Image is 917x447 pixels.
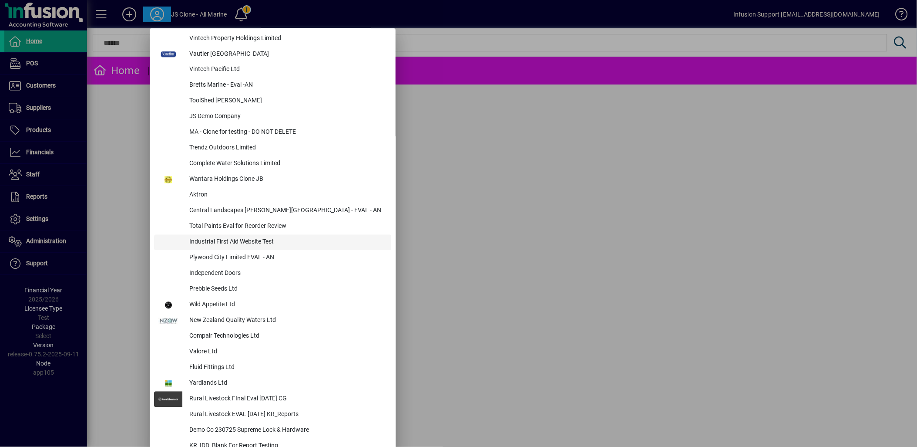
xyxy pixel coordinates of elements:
[182,31,391,47] div: Vintech Property Holdings Limited
[182,203,391,219] div: Central Landscapes [PERSON_NAME][GEOGRAPHIC_DATA] - EVAL - AN
[182,47,391,62] div: Vautier [GEOGRAPHIC_DATA]
[154,392,391,407] button: Rural Livestock FInal Eval [DATE] CG
[154,78,391,94] button: Bretts Marine - Eval -AN
[154,360,391,376] button: Fluid Fittings Ltd
[182,360,391,376] div: Fluid Fittings Ltd
[182,78,391,94] div: Bretts Marine - Eval -AN
[154,94,391,109] button: ToolShed [PERSON_NAME]
[182,188,391,203] div: Aktron
[182,282,391,298] div: Prebble Seeds Ltd
[154,109,391,125] button: JS Demo Company
[154,31,391,47] button: Vintech Property Holdings Limited
[154,329,391,345] button: Compair Technologies Ltd
[182,345,391,360] div: Valore Ltd
[154,203,391,219] button: Central Landscapes [PERSON_NAME][GEOGRAPHIC_DATA] - EVAL - AN
[182,392,391,407] div: Rural Livestock FInal Eval [DATE] CG
[182,266,391,282] div: Independent Doors
[182,423,391,439] div: Demo Co 230725 Supreme Lock & Hardware
[154,376,391,392] button: Yardlands Ltd
[154,188,391,203] button: Aktron
[154,298,391,313] button: Wild Appetite Ltd
[182,94,391,109] div: ToolShed [PERSON_NAME]
[182,172,391,188] div: Wantara Holdings Clone JB
[154,282,391,298] button: Prebble Seeds Ltd
[154,313,391,329] button: New Zealand Quality Waters Ltd
[182,62,391,78] div: Vintech Pacific Ltd
[182,141,391,156] div: Trendz Outdoors Limited
[182,376,391,392] div: Yardlands Ltd
[182,219,391,235] div: Total Paints Eval for Reorder Review
[182,251,391,266] div: Plywood City Limited EVAL - AN
[182,298,391,313] div: Wild Appetite Ltd
[154,423,391,439] button: Demo Co 230725 Supreme Lock & Hardware
[182,407,391,423] div: Rural Livestock EVAL [DATE] KR_Reports
[154,219,391,235] button: Total Paints Eval for Reorder Review
[182,329,391,345] div: Compair Technologies Ltd
[182,156,391,172] div: Complete Water Solutions Limited
[154,125,391,141] button: MA - Clone for testing - DO NOT DELETE
[154,266,391,282] button: Independent Doors
[154,156,391,172] button: Complete Water Solutions Limited
[154,235,391,251] button: Industrial First Aid Website Test
[154,172,391,188] button: Wantara Holdings Clone JB
[182,109,391,125] div: JS Demo Company
[154,141,391,156] button: Trendz Outdoors Limited
[182,125,391,141] div: MA - Clone for testing - DO NOT DELETE
[154,251,391,266] button: Plywood City Limited EVAL - AN
[154,345,391,360] button: Valore Ltd
[154,407,391,423] button: Rural Livestock EVAL [DATE] KR_Reports
[182,235,391,251] div: Industrial First Aid Website Test
[182,313,391,329] div: New Zealand Quality Waters Ltd
[154,47,391,62] button: Vautier [GEOGRAPHIC_DATA]
[154,62,391,78] button: Vintech Pacific Ltd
